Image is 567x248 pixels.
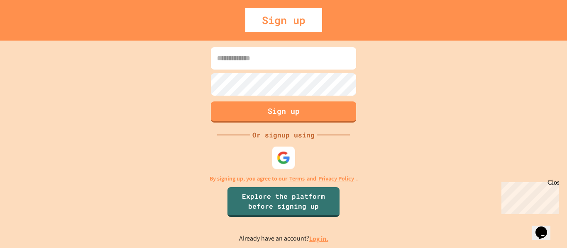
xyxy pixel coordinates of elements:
a: Explore the platform before signing up [227,187,340,217]
a: Privacy Policy [318,174,354,183]
a: Log in. [309,234,328,243]
button: Sign up [211,101,356,123]
p: By signing up, you agree to our and . [210,174,358,183]
div: Chat with us now!Close [3,3,57,53]
iframe: chat widget [498,179,559,214]
p: Already have an account? [239,234,328,244]
div: Or signup using [250,130,317,140]
a: Terms [289,174,305,183]
iframe: chat widget [532,215,559,240]
div: Sign up [245,8,322,32]
img: google-icon.svg [277,151,291,164]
